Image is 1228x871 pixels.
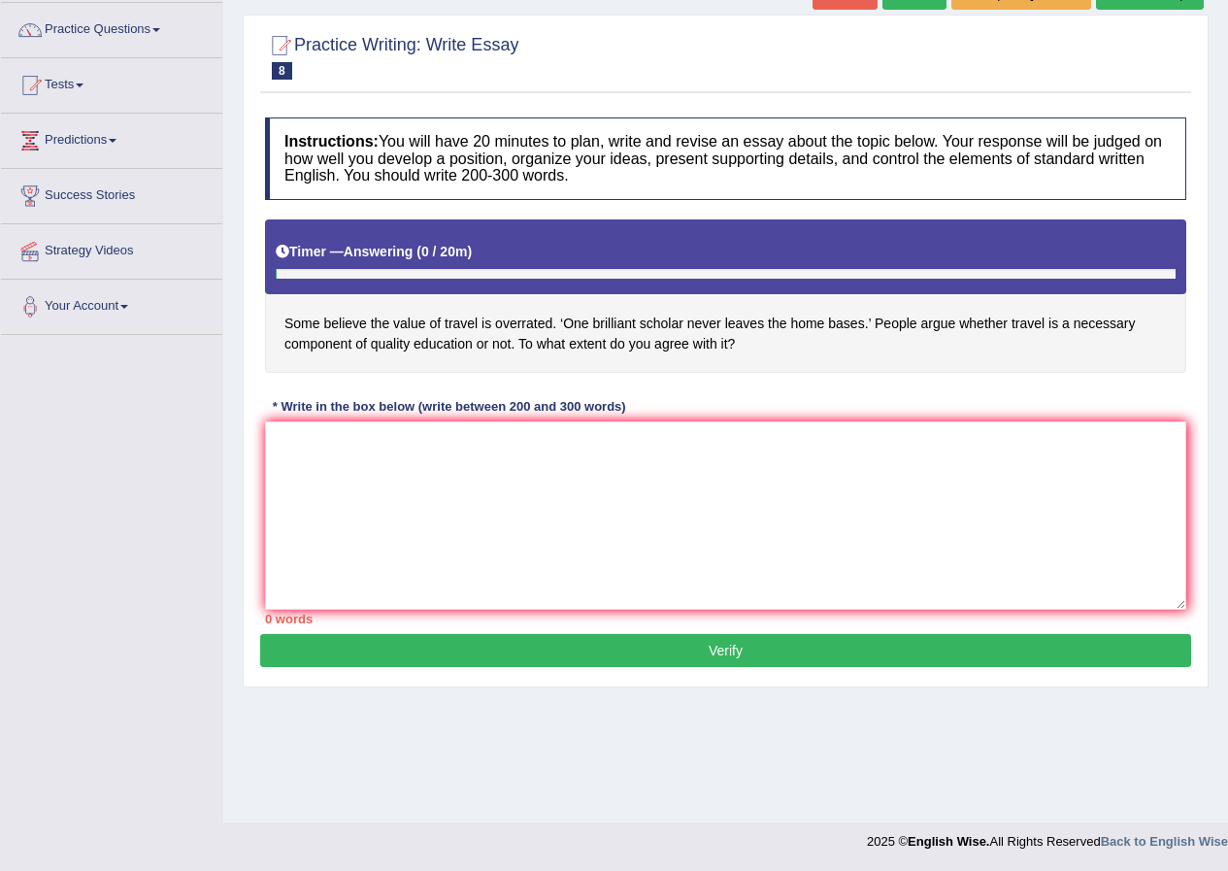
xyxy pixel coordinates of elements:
[260,634,1191,667] button: Verify
[421,244,467,259] b: 0 / 20m
[1,3,222,51] a: Practice Questions
[1,280,222,328] a: Your Account
[265,117,1186,200] h4: You will have 20 minutes to plan, write and revise an essay about the topic below. Your response ...
[1,58,222,107] a: Tests
[265,397,633,416] div: * Write in the box below (write between 200 and 300 words)
[265,31,518,80] h2: Practice Writing: Write Essay
[276,245,472,259] h5: Timer —
[1,114,222,162] a: Predictions
[1,169,222,218] a: Success Stories
[272,62,292,80] span: 8
[265,219,1186,374] h4: Some believe the value of travel is overrated. ‘One brilliant scholar never leaves the home bases...
[908,834,989,849] strong: English Wise.
[344,244,414,259] b: Answering
[1,224,222,273] a: Strategy Videos
[1101,834,1228,849] a: Back to English Wise
[265,610,1186,628] div: 0 words
[467,244,472,259] b: )
[867,822,1228,851] div: 2025 © All Rights Reserved
[284,133,379,150] b: Instructions:
[416,244,421,259] b: (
